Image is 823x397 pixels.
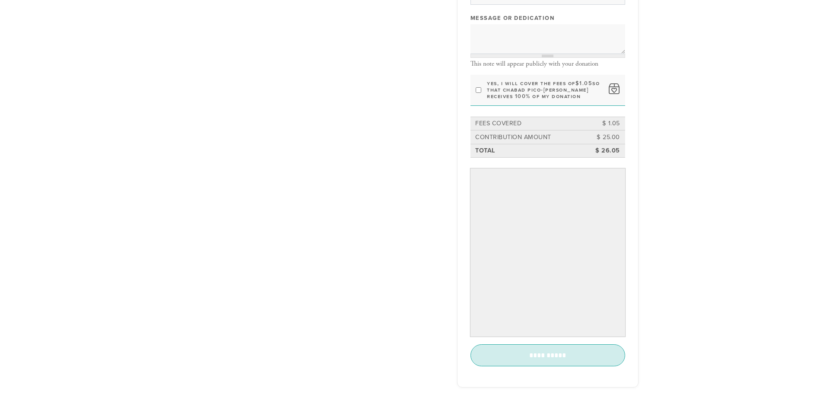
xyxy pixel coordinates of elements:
[579,80,592,87] span: 1.05
[575,80,580,87] span: $
[582,145,621,157] td: $ 26.05
[474,118,582,130] td: Fees covered
[470,60,625,68] div: This note will appear publicly with your donation
[474,145,582,157] td: Total
[470,14,555,22] label: Message or dedication
[582,118,621,130] td: $ 1.05
[472,171,623,335] iframe: To enrich screen reader interactions, please activate Accessibility in Grammarly extension settings
[474,131,582,143] td: Contribution Amount
[487,80,603,100] label: Yes, I will cover the fees of so that Chabad Pico-[PERSON_NAME] receives 100% of my donation
[582,131,621,143] td: $ 25.00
